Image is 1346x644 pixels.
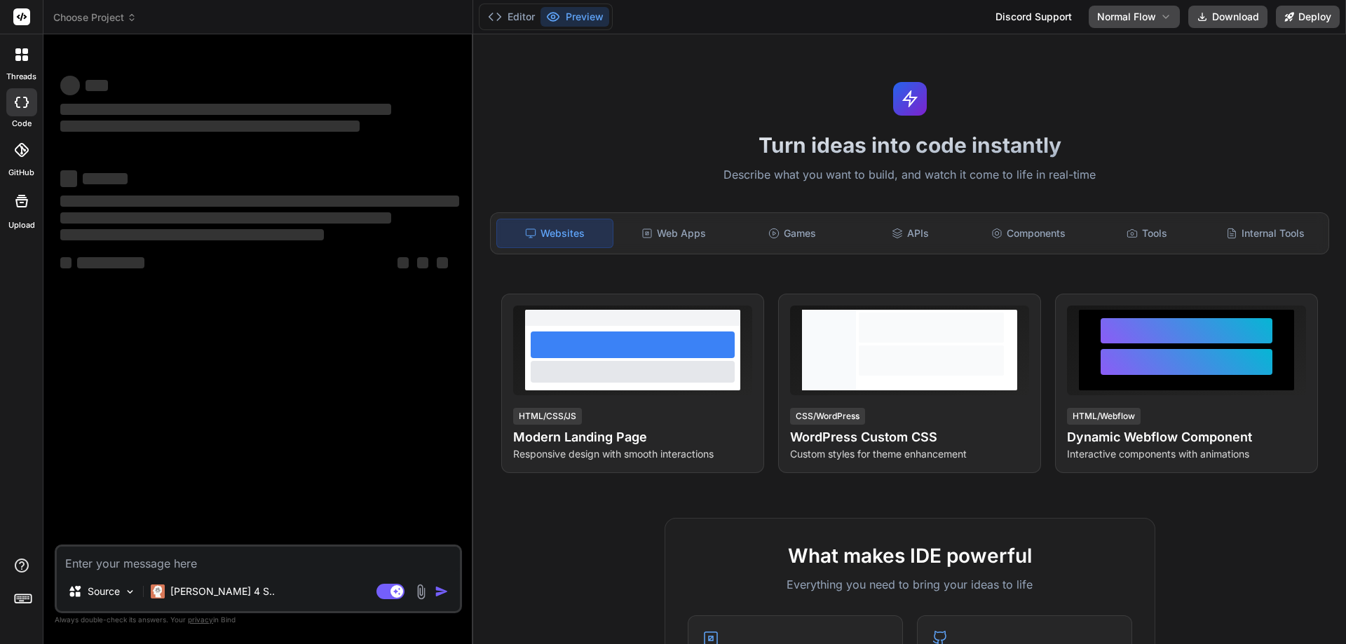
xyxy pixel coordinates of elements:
[1067,447,1306,461] p: Interactive components with animations
[170,584,275,598] p: [PERSON_NAME] 4 S..
[790,447,1029,461] p: Custom styles for theme enhancement
[60,196,459,207] span: ‌
[1089,219,1205,248] div: Tools
[397,257,409,268] span: ‌
[53,11,137,25] span: Choose Project
[60,229,324,240] span: ‌
[496,219,613,248] div: Websites
[1089,6,1180,28] button: Normal Flow
[6,71,36,83] label: threads
[513,447,752,461] p: Responsive design with smooth interactions
[60,121,360,132] span: ‌
[482,166,1338,184] p: Describe what you want to build, and watch it come to life in real-time
[188,615,213,624] span: privacy
[1207,219,1323,248] div: Internal Tools
[55,613,462,626] p: Always double-check its answers. Your in Bind
[1067,427,1306,447] h4: Dynamic Webflow Component
[60,257,72,268] span: ‌
[8,167,34,179] label: GitHub
[435,584,449,598] img: icon
[60,212,391,224] span: ‌
[852,219,968,248] div: APIs
[8,219,35,231] label: Upload
[77,257,144,268] span: ‌
[482,7,541,27] button: Editor
[417,257,428,268] span: ‌
[482,132,1338,158] h1: Turn ideas into code instantly
[688,541,1132,570] h2: What makes IDE powerful
[541,7,609,27] button: Preview
[60,76,80,95] span: ‌
[151,584,165,598] img: Claude 4 Sonnet
[124,586,136,598] img: Pick Models
[86,80,108,91] span: ‌
[513,427,752,447] h4: Modern Landing Page
[60,170,77,187] span: ‌
[413,584,429,600] img: attachment
[971,219,1087,248] div: Components
[790,408,865,425] div: CSS/WordPress
[513,408,582,425] div: HTML/CSS/JS
[437,257,448,268] span: ‌
[12,118,32,130] label: code
[1276,6,1340,28] button: Deploy
[83,173,128,184] span: ‌
[688,576,1132,593] p: Everything you need to bring your ideas to life
[1067,408,1141,425] div: HTML/Webflow
[616,219,732,248] div: Web Apps
[987,6,1080,28] div: Discord Support
[60,104,391,115] span: ‌
[790,427,1029,447] h4: WordPress Custom CSS
[1188,6,1267,28] button: Download
[735,219,850,248] div: Games
[88,584,120,598] p: Source
[1097,10,1156,24] span: Normal Flow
